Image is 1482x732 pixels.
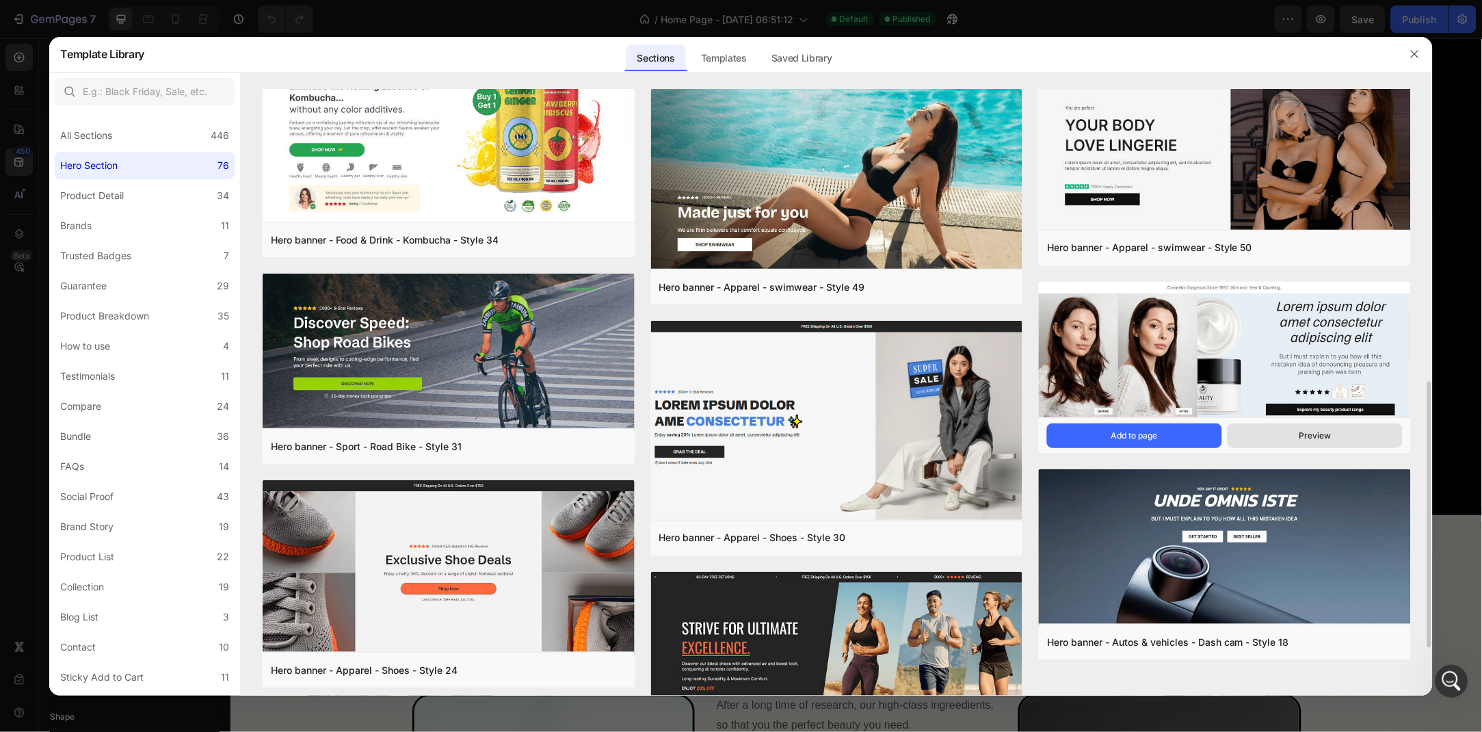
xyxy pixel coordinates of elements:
div: 446 [211,127,229,144]
p: The team can also help [66,17,170,31]
div: How to use [60,338,110,354]
div: Close [240,5,265,30]
div: Collection [60,579,104,595]
div: 19 [219,519,229,535]
div: Product List [60,549,114,565]
div: Hero banner - Sport - Road Bike - Style 31 [271,439,462,455]
div: Thank you for contacting GemPages Support! 👋​Our support team will assist you shortly.Meanwhile, ... [11,243,224,400]
a: Help Center [22,332,211,357]
div: Hero banner - Apparel - swimwear - Style 49 [659,279,865,296]
div: 76 [217,157,229,174]
div: 19 [219,579,229,595]
button: Add to page [1047,423,1222,448]
div: Operator • 2m ago [22,403,101,411]
div: Handy tips: Sharing your issue screenshots and page links helps us troubleshoot your issue faster [42,111,248,150]
div: FAQs [60,458,84,475]
div: 34 [217,187,229,204]
button: Send a message… [235,443,256,465]
div: 24 [217,398,229,415]
div: 11 [221,669,229,685]
button: Preview [1228,423,1403,448]
div: i had acidently deleted a image file of gempages section form my files how can i get that image [60,183,252,224]
div: i had acidently deleted a image file of gempages section form my files how can i get that image [49,175,263,232]
button: Gif picker [43,448,54,459]
div: Thank you for contacting GemPages Support! 👋 ​ [22,251,213,291]
div: 11 [221,368,229,384]
div: Guarantee [60,278,107,294]
img: hr34.png [263,55,635,224]
input: E.g.: Black Friday, Sale, etc. [55,78,235,105]
h2: Template Library [60,36,144,72]
div: This is your text block. Click to edit and make it your own. Share your product's story or servic... [227,362,1026,404]
div: Sticky Add to Cart [60,669,144,685]
div: Trusted Badges [60,248,131,264]
img: hr18.png [1039,469,1411,627]
div: Hero banner - Autos & vehicles - Dash cam - Style 18 [1047,634,1289,651]
div: Templates [690,44,758,72]
div: Hero Section [60,157,118,174]
div: Testimonials [60,368,115,384]
div: 22 [217,549,229,565]
div: 43 [217,488,229,505]
div: Meanwhile, feel free to explore our for helpful troubleshooting steps. [22,332,213,358]
button: Upload attachment [65,448,76,459]
textarea: Message… [12,419,262,443]
div: 29 [217,278,229,294]
p: Award winning, plant powered, natural skincare. [228,181,1024,359]
div: 10 [219,639,229,655]
button: go back [9,5,35,31]
div: Hero banner - Apparel - swimwear - Style 50 [1047,239,1252,256]
div: Our support team will assist you shortly. [22,298,213,325]
div: 4 [223,338,229,354]
img: hr22.png [1039,282,1411,421]
div: We greatly appreciate your patience! 🙌 [22,365,213,392]
img: thum4.png [651,321,1023,522]
div: 14 [219,458,229,475]
div: Compare [60,398,101,415]
div: Sections [626,44,686,72]
div: Contact [60,639,96,655]
div: 3 [223,609,229,625]
div: 11 [221,218,229,234]
iframe: Intercom live chat [1435,665,1468,698]
a: EXPLORE NOW [568,415,683,443]
div: EXPLORE NOW [585,421,667,437]
div: Brand Story [60,519,114,535]
div: Product Breakdown [60,308,149,324]
button: Emoji picker [21,448,32,459]
div: user says… [11,175,263,243]
p: After a long time of research, our high-class ingreedients, so that you the perfect beauty you need. [486,657,766,697]
img: Profile image for Operator [39,8,61,29]
button: Home [214,5,240,31]
div: Blog List [60,609,98,625]
img: hr31.png [263,274,635,431]
div: All Sections [60,127,112,144]
div: Preview [1299,430,1331,442]
div: Brands [60,218,92,234]
div: Product Detail [60,187,124,204]
div: Hero banner - Apparel - Shoes - Style 30 [659,530,846,546]
div: Operator says… [11,243,263,430]
img: hr24.png [263,480,635,655]
img: hr49.png [651,89,1023,272]
div: 35 [217,308,229,324]
h1: Operator [66,7,115,17]
div: Saved Library [760,44,843,72]
div: 36 [217,428,229,445]
p: Categories [217,533,1035,622]
div: 7 [224,248,229,264]
div: Hero banner - Food & Drink - Kombucha - Style 34 [271,232,499,248]
div: Bundle [60,428,91,445]
div: Hero banner - Apparel - Shoes - Style 24 [271,662,458,679]
img: hr50.png [1039,76,1411,233]
div: Social Proof [60,488,114,505]
div: Add to page [1111,430,1158,442]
